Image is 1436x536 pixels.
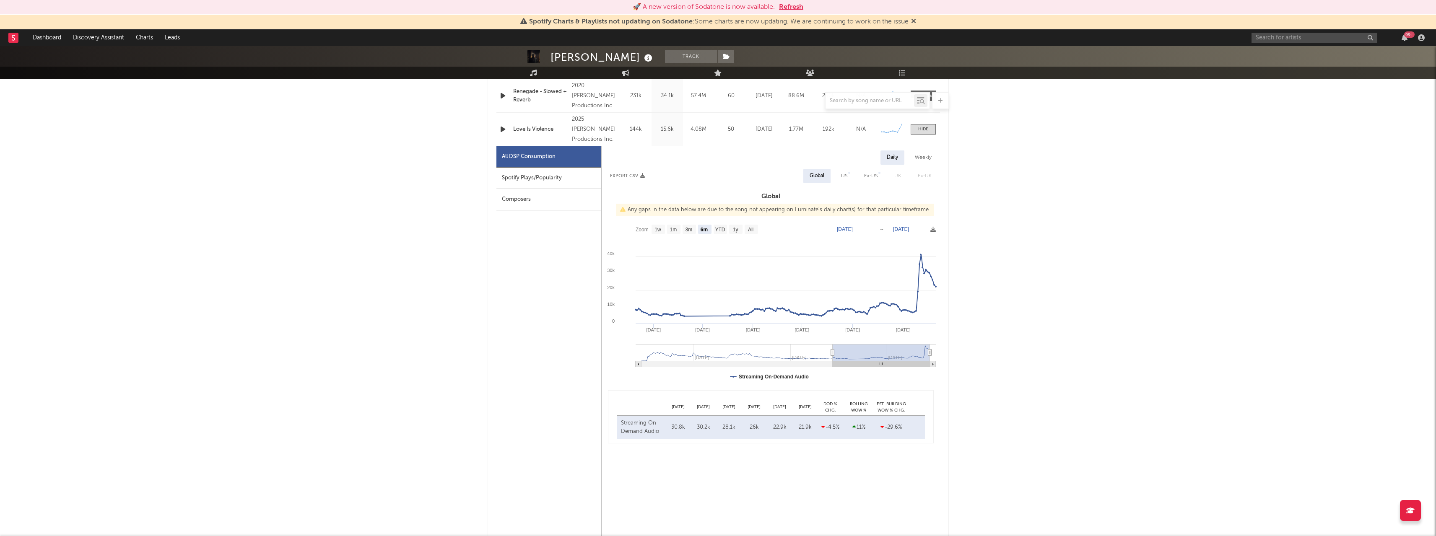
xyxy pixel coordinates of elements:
text: All [748,227,753,233]
div: 30.2k [693,423,714,432]
div: [DATE] [750,92,778,100]
div: Est. Building WoW % Chg. [875,401,908,413]
a: Love Is Violence [513,125,568,134]
span: : Some charts are now updating. We are continuing to work on the issue [529,18,909,25]
div: 231k [622,92,649,100]
div: Ex-US [864,171,878,181]
text: 30k [607,268,615,273]
text: 1y [732,227,738,233]
text: Zoom [636,227,649,233]
div: 2020 [PERSON_NAME] Productions Inc. [572,81,618,111]
input: Search by song name or URL [826,98,914,104]
div: All DSP Consumption [496,146,601,168]
h3: Global [602,192,940,202]
text: 6m [700,227,707,233]
div: Any gaps in the data below are due to the song not appearing on Luminate's daily chart(s) for tha... [616,204,934,216]
div: All DSP Consumption [502,152,556,162]
div: 30.8k [667,423,689,432]
div: [DATE] [767,404,792,410]
div: 1.77M [782,125,810,134]
div: Daily [880,150,904,165]
div: Composers [496,189,601,210]
button: Export CSV [610,173,645,179]
a: Leads [159,29,186,46]
div: [DATE] [750,125,778,134]
div: Rolling WoW % Chg. [843,401,875,413]
text: 40k [607,251,615,256]
div: N/A [847,92,875,100]
a: Discovery Assistant [67,29,130,46]
div: -29.6 % [877,423,906,432]
div: 26k [744,423,765,432]
text: 1w [654,227,661,233]
div: Spotify Plays/Popularity [496,168,601,189]
text: [DATE] [795,327,809,332]
button: 99+ [1402,34,1407,41]
a: Charts [130,29,159,46]
div: 88.6M [782,92,810,100]
text: YTD [715,227,725,233]
div: -4.5 % [820,423,841,432]
div: 28.1k [718,423,740,432]
div: Streaming On-Demand Audio [621,419,663,435]
div: Weekly [909,150,938,165]
div: Global [810,171,824,181]
div: 🚀 A new version of Sodatone is now available. [633,2,775,12]
text: [DATE] [646,327,661,332]
text: → [879,226,884,232]
span: Dismiss [911,18,916,25]
text: 10k [607,302,615,307]
div: 11 % [845,423,873,432]
button: Refresh [779,2,803,12]
div: [DATE] [716,404,742,410]
div: 2025 [PERSON_NAME] Productions Inc. [572,114,618,145]
span: Spotify Charts & Playlists not updating on Sodatone [529,18,693,25]
div: 99 + [1404,31,1415,38]
div: 60 [717,92,746,100]
div: US [841,171,847,181]
div: 34.1k [654,92,681,100]
text: Streaming On-Demand Audio [739,374,809,380]
div: [DATE] [792,404,818,410]
div: [DATE] [742,404,767,410]
div: 57.4M [685,92,712,100]
text: 20k [607,285,615,290]
text: [DATE] [837,226,853,232]
div: 260k [815,92,843,100]
input: Search for artists [1252,33,1377,43]
text: [DATE] [695,327,710,332]
div: [DATE] [691,404,716,410]
div: [PERSON_NAME] [551,50,654,64]
text: 1m [670,227,677,233]
text: [DATE] [893,226,909,232]
div: [DATE] [665,404,691,410]
div: 21.9k [795,423,816,432]
text: 3m [685,227,692,233]
div: 192k [815,125,843,134]
text: 0 [612,318,614,324]
div: DoD % Chg. [818,401,843,413]
div: 15.6k [654,125,681,134]
div: 22.9k [769,423,790,432]
div: 50 [717,125,746,134]
div: 144k [622,125,649,134]
a: Renegade - Slowed + Reverb [513,88,568,104]
a: Dashboard [27,29,67,46]
div: 4.08M [685,125,712,134]
text: [DATE] [896,327,910,332]
button: Track [665,50,717,63]
text: [DATE] [845,327,860,332]
div: N/A [847,125,875,134]
text: [DATE] [745,327,760,332]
